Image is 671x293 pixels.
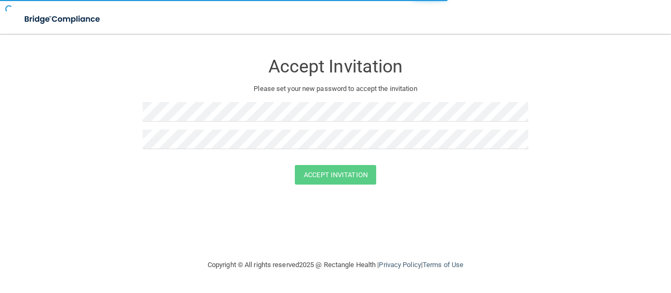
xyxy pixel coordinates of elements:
[151,83,520,95] p: Please set your new password to accept the invitation
[295,165,376,185] button: Accept Invitation
[143,57,528,76] h3: Accept Invitation
[423,261,463,269] a: Terms of Use
[16,8,110,30] img: bridge_compliance_login_screen.278c3ca4.svg
[379,261,421,269] a: Privacy Policy
[143,248,528,282] div: Copyright © All rights reserved 2025 @ Rectangle Health | |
